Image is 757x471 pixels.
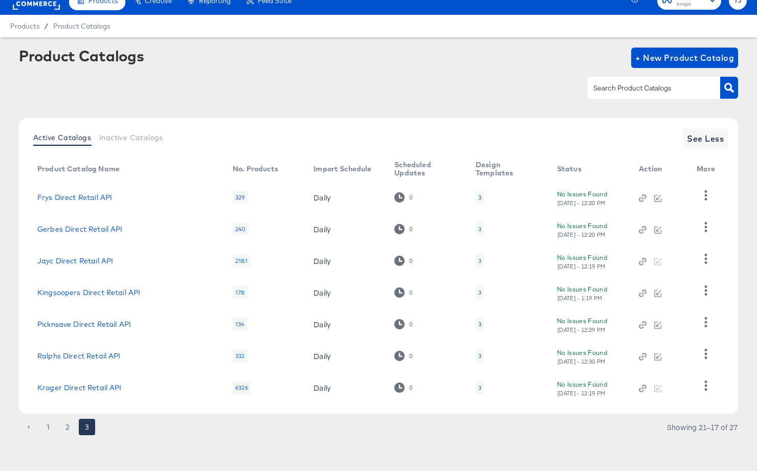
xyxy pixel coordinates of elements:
td: Daily [305,182,386,213]
span: Inactive Catalogs [99,133,163,142]
button: page 3 [79,419,95,435]
div: 3 [478,320,481,328]
div: 6326 [233,381,251,394]
div: 0 [394,192,412,202]
div: 3 [478,225,481,233]
div: 3 [478,352,481,360]
td: Daily [305,245,386,277]
a: Picknsave Direct Retail API [37,320,131,328]
div: 240 [233,222,248,236]
div: 329 [233,191,247,204]
a: Frys Direct Retail API [37,193,112,201]
div: Scheduled Updates [394,161,455,177]
nav: pagination navigation [19,419,116,435]
div: 332 [233,349,247,363]
div: 0 [409,321,413,328]
span: Products [10,22,39,30]
div: Product Catalog Name [37,165,120,173]
span: See Less [687,131,724,146]
button: + New Product Catalog [631,48,738,68]
div: 178 [233,286,247,299]
div: 2181 [233,254,250,267]
a: Jayc Direct Retail API [37,257,113,265]
div: 3 [478,288,481,297]
div: No. Products [233,165,278,173]
th: Status [549,157,631,182]
div: 3 [476,349,484,363]
button: See Less [683,128,728,149]
div: 0 [394,256,412,265]
div: Product Catalogs [19,48,144,64]
div: 0 [394,319,412,329]
div: 3 [478,193,481,201]
div: 0 [409,352,413,360]
div: 3 [476,318,484,331]
div: 0 [409,257,413,264]
td: Daily [305,308,386,340]
div: 3 [478,257,481,265]
div: 0 [409,226,413,233]
button: Go to page 1 [40,419,56,435]
span: + New Product Catalog [635,51,734,65]
div: 0 [394,383,412,392]
div: 0 [409,194,413,201]
div: Showing 21–17 of 27 [666,423,738,431]
td: Daily [305,340,386,372]
a: Kingsoopers Direct Retail API [37,288,140,297]
button: Go to page 2 [59,419,76,435]
input: Search Product Catalogs [591,82,700,94]
div: 3 [476,381,484,394]
td: Daily [305,372,386,403]
a: Kroger Direct Retail API [37,384,122,392]
td: Daily [305,277,386,308]
a: Product Catalogs [53,22,110,30]
div: 0 [394,224,412,234]
span: / [39,22,53,30]
div: 0 [394,351,412,361]
th: More [688,157,727,182]
span: Active Catalogs [33,133,91,142]
div: 3 [476,254,484,267]
a: Ralphs Direct Retail API [37,352,121,360]
div: 3 [476,286,484,299]
th: Action [631,157,688,182]
div: Import Schedule [314,165,371,173]
div: 3 [476,191,484,204]
div: 0 [394,287,412,297]
td: Daily [305,213,386,245]
div: 3 [476,222,484,236]
div: 0 [409,289,413,296]
div: Design Templates [476,161,537,177]
div: 0 [409,384,413,391]
div: 134 [233,318,247,331]
div: 3 [478,384,481,392]
a: Gerbes Direct Retail API [37,225,123,233]
button: Go to previous page [20,419,37,435]
span: Kroger [677,1,706,9]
